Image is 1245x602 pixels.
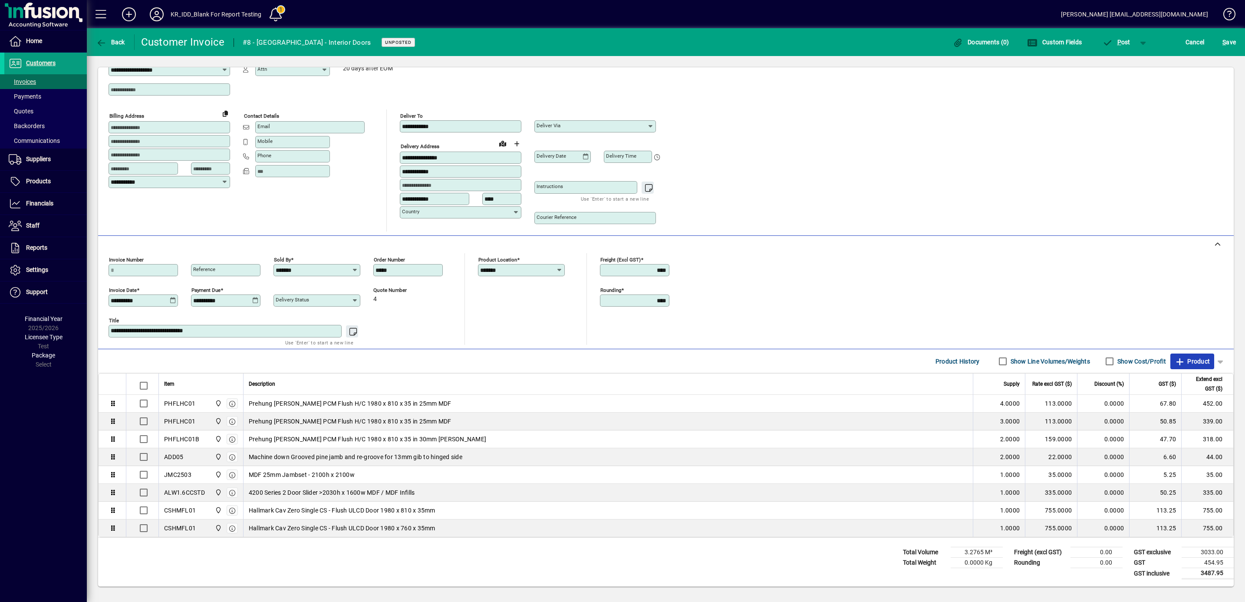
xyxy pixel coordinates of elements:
[115,7,143,22] button: Add
[373,288,425,293] span: Quote number
[600,287,621,293] mat-label: Rounding
[1070,547,1123,558] td: 0.00
[1129,430,1181,448] td: 47.70
[213,488,223,497] span: Central
[1031,399,1072,408] div: 113.0000
[951,34,1011,50] button: Documents (0)
[171,7,261,21] div: KR_IDD_Blank For Report Testing
[1222,39,1226,46] span: S
[4,74,87,89] a: Invoices
[1181,502,1233,519] td: 755.00
[164,417,195,426] div: PHFLHC01
[899,558,951,568] td: Total Weight
[1077,448,1129,466] td: 0.0000
[25,334,63,341] span: Licensee Type
[385,40,412,45] span: Unposted
[4,89,87,104] a: Payments
[1129,448,1181,466] td: 6.60
[26,288,48,295] span: Support
[249,435,486,443] span: Prehung [PERSON_NAME] PCM Flush H/C 1980 x 810 x 35 in 30mm [PERSON_NAME]
[109,318,119,324] mat-label: Title
[1175,354,1210,368] span: Product
[9,78,36,85] span: Invoices
[249,470,355,479] span: MDF 25mm Jambset - 2100h x 2100w
[537,153,566,159] mat-label: Delivery date
[951,547,1003,558] td: 3.2765 M³
[143,7,171,22] button: Profile
[249,506,435,515] span: Hallmark Cav Zero Single CS - Flush ULCD Door 1980 x 810 x 35mm
[1000,399,1020,408] span: 4.0000
[249,453,462,461] span: Machine down Grooved pine jamb and re-groove for 13mm gib to hinged side
[932,354,983,369] button: Product History
[1000,470,1020,479] span: 1.0000
[953,39,1009,46] span: Documents (0)
[285,337,353,347] mat-hint: Use 'Enter' to start a new line
[1117,39,1121,46] span: P
[1129,519,1181,537] td: 113.25
[164,435,199,443] div: PHFLHC01B
[1129,395,1181,413] td: 67.80
[1182,568,1234,579] td: 3487.95
[276,297,309,303] mat-label: Delivery status
[496,136,510,150] a: View on map
[1000,435,1020,443] span: 2.0000
[1220,34,1238,50] button: Save
[109,287,137,293] mat-label: Invoice date
[1000,488,1020,497] span: 1.0000
[4,281,87,303] a: Support
[951,558,1003,568] td: 0.0000 Kg
[1025,34,1084,50] button: Custom Fields
[1004,379,1020,389] span: Supply
[1129,502,1181,519] td: 113.25
[1010,558,1070,568] td: Rounding
[1222,35,1236,49] span: ave
[213,452,223,462] span: Central
[94,34,127,50] button: Back
[249,417,451,426] span: Prehung [PERSON_NAME] PCM Flush H/C 1980 x 810 x 35 in 25mm MDF
[537,214,576,220] mat-label: Courier Reference
[1130,547,1182,558] td: GST exclusive
[935,354,980,368] span: Product History
[1031,435,1072,443] div: 159.0000
[374,257,405,263] mat-label: Order number
[9,93,41,100] span: Payments
[243,36,371,50] div: #8 - [GEOGRAPHIC_DATA] - Interior Doors
[164,453,183,461] div: ADD05
[164,399,195,408] div: PHFLHC01
[1098,34,1135,50] button: Post
[26,266,48,273] span: Settings
[1000,453,1020,461] span: 2.0000
[1183,34,1207,50] button: Cancel
[1181,466,1233,484] td: 35.00
[1077,466,1129,484] td: 0.0000
[1181,413,1233,430] td: 339.00
[1031,470,1072,479] div: 35.0000
[1129,413,1181,430] td: 50.85
[400,113,423,119] mat-label: Deliver To
[1000,506,1020,515] span: 1.0000
[257,152,271,159] mat-label: Phone
[1000,524,1020,533] span: 1.0000
[1187,374,1222,394] span: Extend excl GST ($)
[1181,448,1233,466] td: 44.00
[164,379,175,389] span: Item
[164,506,196,515] div: CSHMFL01
[581,194,649,204] mat-hint: Use 'Enter' to start a new line
[537,183,563,189] mat-label: Instructions
[1032,379,1072,389] span: Rate excl GST ($)
[343,65,393,72] span: 20 days after EOM
[249,488,415,497] span: 4200 Series 2 Door Slider >2030h x 1600w MDF / MDF Infills
[213,523,223,533] span: Central
[164,524,196,533] div: CSHMFL01
[9,108,33,115] span: Quotes
[1077,502,1129,519] td: 0.0000
[1181,519,1233,537] td: 755.00
[1009,357,1090,366] label: Show Line Volumes/Weights
[4,193,87,215] a: Financials
[4,215,87,237] a: Staff
[213,470,223,480] span: Central
[257,138,273,144] mat-label: Mobile
[1129,466,1181,484] td: 5.25
[1181,484,1233,502] td: 335.00
[249,399,451,408] span: Prehung [PERSON_NAME] PCM Flush H/C 1980 x 810 x 35 in 25mm MDF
